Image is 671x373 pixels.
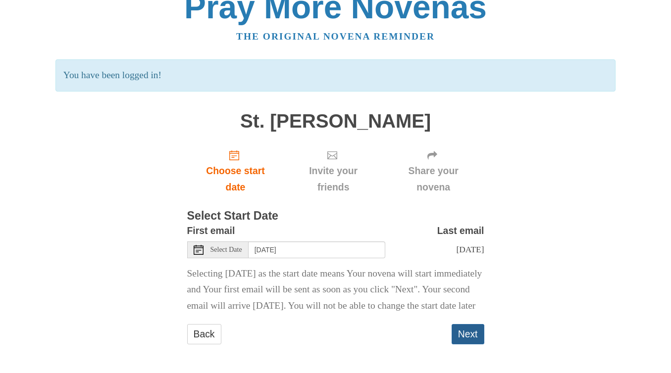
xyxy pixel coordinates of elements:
[236,31,435,42] a: The original novena reminder
[393,163,474,195] span: Share your novena
[187,266,484,315] p: Selecting [DATE] as the start date means Your novena will start immediately and Your first email ...
[294,163,372,195] span: Invite your friends
[187,111,484,132] h1: St. [PERSON_NAME]
[187,223,235,239] label: First email
[249,241,385,258] input: Use the arrow keys to pick a date
[187,210,484,223] h3: Select Start Date
[197,163,274,195] span: Choose start date
[210,246,242,253] span: Select Date
[187,141,284,200] a: Choose start date
[452,324,484,344] button: Next
[437,223,484,239] label: Last email
[187,324,221,344] a: Back
[383,141,484,200] div: Click "Next" to confirm your start date first.
[284,141,382,200] div: Click "Next" to confirm your start date first.
[55,59,616,92] p: You have been logged in!
[456,244,484,254] span: [DATE]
